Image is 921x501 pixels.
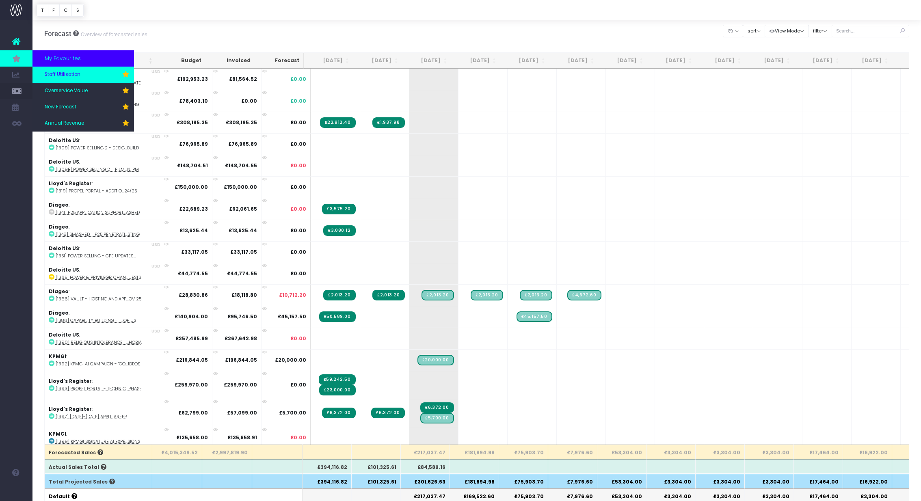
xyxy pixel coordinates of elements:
button: C [59,4,72,17]
abbr: [1392] KPMGI AI Campaign - [56,361,140,367]
strong: Diageo [49,201,69,208]
th: £181,894.98 [450,445,499,459]
small: Overview of forecasted sales [79,30,147,38]
span: Streamtime Draft Invoice: [1366] Vault - Hosting and Application Support - Year 4, Nov 24-Nov 25 [422,290,454,300]
th: Oct 25: activate to sort column ascending [500,53,549,69]
th: £301,626.63 [401,474,450,488]
strong: Deloitte US [49,158,79,165]
th: £3,304.00 [696,445,745,459]
strong: £308,195.35 [177,119,208,126]
th: Sep 25: activate to sort column ascending [451,53,500,69]
strong: Deloitte US [49,245,79,252]
span: USD [151,242,160,248]
th: Jan 26: activate to sort column ascending [647,53,696,69]
strong: Diageo [49,309,69,316]
span: USD [151,69,160,75]
span: £0.00 [290,381,306,389]
span: Streamtime Draft Invoice: [1386] Capability building for Senior Leaders - the measure of us [517,311,552,322]
abbr: [1366] Vault - Hosting and Application Support - Year 4, Nov 24-Nov 25 [56,296,141,302]
span: USD [151,155,160,161]
th: £16,922.00 [843,445,892,459]
strong: £76,965.89 [179,140,208,147]
strong: Lloyd's Register [49,378,92,384]
strong: £150,000.00 [224,184,257,190]
a: New Forecast [32,99,134,115]
span: USD [151,134,160,140]
abbr: [1399] KPMGI Signature AI Experience - Ignition Sessions [56,438,140,445]
span: Forecast [44,30,71,38]
strong: £308,195.35 [226,119,257,126]
th: Jul 25: activate to sort column ascending [353,53,402,69]
strong: £259,970.00 [175,381,208,388]
th: Jun 25: activate to sort column ascending [304,53,353,69]
td: : [45,198,163,219]
span: £0.00 [290,205,306,213]
strong: £135,658.91 [227,434,257,441]
strong: £44,774.55 [227,270,257,277]
span: New Forecast [45,104,76,111]
span: Streamtime Invoice: 2222 – [1397] Mar 2025-Aug 2025 Application Support - Propel My Career [322,408,355,418]
th: £7,976.60 [548,445,597,459]
th: £3,304.00 [646,474,696,488]
span: Staff Utilisation [45,71,80,78]
strong: Diageo [49,223,69,230]
abbr: [1348] Smashed - F25 Penetration Testing [56,231,140,238]
th: £84,589.16 [401,459,450,474]
span: £10,712.20 [279,292,306,299]
strong: Deloitte US [49,137,79,144]
span: USD [151,328,160,334]
strong: Lloyd's Register [49,180,92,187]
td: : [45,399,163,427]
span: Streamtime Draft Invoice: 2243 – [1392] AI Campaign - [417,355,454,365]
strong: £95,746.50 [227,313,257,320]
span: Streamtime Invoice: 2239 – [1366] Vault - Hosting and Application Support - Year 4, Nov 24-Nov 25 [372,290,404,300]
td: : [45,133,163,155]
th: £3,304.00 [696,474,745,488]
button: S [71,4,84,17]
strong: £76,965.89 [228,140,257,147]
strong: Lloyd's Register [49,406,92,412]
span: £0.00 [290,335,306,342]
th: £53,304.00 [597,474,646,488]
button: View Mode [765,25,809,37]
th: £101,325.61 [352,474,401,488]
span: £0.00 [290,184,306,191]
th: £394,116.82 [303,474,352,488]
strong: Deloitte US [49,331,79,338]
th: Mar 26: activate to sort column ascending [745,53,794,69]
button: filter [809,25,832,37]
abbr: [1319] Propel Portal - Additional Funds 24/25 [56,188,137,194]
th: £3,304.00 [745,474,794,488]
span: Streamtime Invoice: 2227 – [1348] Smashed - F25 Penetration Testing [323,225,355,236]
th: Nov 25: activate to sort column ascending [549,53,598,69]
th: £17,464.00 [794,474,843,488]
span: £0.00 [290,270,306,277]
span: £0.00 [290,119,306,126]
td: : [45,306,163,327]
th: £17,464.00 [794,445,843,459]
td: : [45,284,163,306]
td: : [45,155,163,176]
strong: £78,403.10 [179,97,208,104]
strong: £257,485.99 [175,335,208,342]
span: Streamtime Draft Invoice: [1397] Mar 2025-Aug 2025 Application Support - Propel My Career [420,413,454,423]
abbr: [1309] Power Selling 2 - Design + Build [56,145,139,151]
td: : [45,427,163,448]
th: Forecast [255,53,304,69]
th: £53,304.00 [597,445,646,459]
strong: £267,642.98 [225,335,257,342]
button: F [48,4,60,17]
th: Budget [157,53,206,69]
abbr: [1341] F25 Application Support - Smashed [56,209,140,216]
span: Streamtime Draft Invoice: [1366] Vault - Hosting and Application Support - Year 4, Nov 24-Nov 25 [520,290,552,300]
span: Streamtime Invoice: 2234 – [1393] Propel Portal - Technical Codes Design & Build Phase [319,385,356,395]
span: Streamtime Invoice: 2230 – [1294] Dilemma Season 2 [320,117,356,128]
strong: £13,625.44 [229,227,257,234]
th: £4,015,349.52 [152,445,202,459]
strong: Diageo [49,288,69,295]
th: £3,304.00 [745,445,794,459]
th: £16,922.00 [843,474,892,488]
span: Streamtime Invoice: 2235 – [1397] Mar 2025-Aug 2025 Application Support - Propel My Career [371,408,404,418]
span: £0.00 [290,434,306,441]
span: £0.00 [290,76,306,83]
